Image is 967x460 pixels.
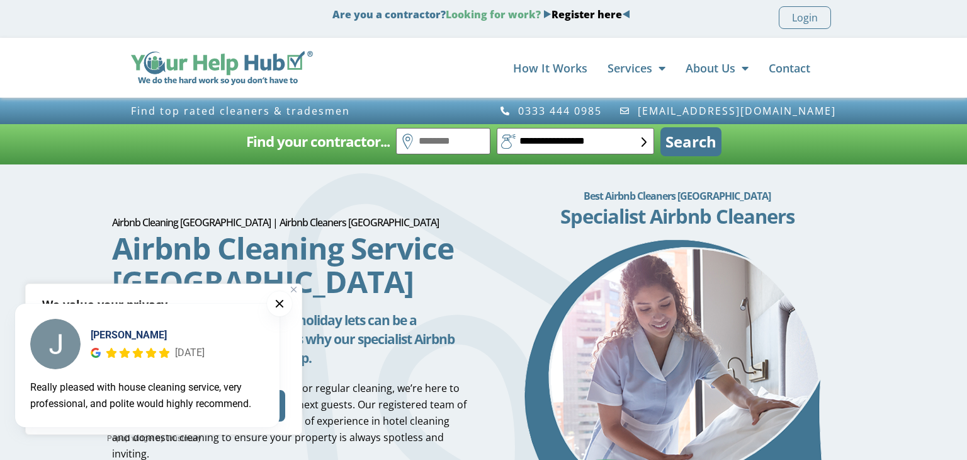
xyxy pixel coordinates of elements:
[91,348,101,358] img: Google Reviews
[30,319,81,369] img: Janet
[112,217,468,227] h1: Airbnb Cleaning [GEOGRAPHIC_DATA] | Airbnb Cleaners [GEOGRAPHIC_DATA]
[91,328,205,343] div: [PERSON_NAME]
[686,55,749,81] a: About Us
[543,10,551,18] img: Blue Arrow - Right
[622,10,630,18] img: Blue Arrow - Left
[779,6,831,29] a: Login
[792,9,818,26] span: Login
[112,231,468,298] h2: Airbnb Cleaning Service [GEOGRAPHIC_DATA]
[619,105,837,117] a: [EMAIL_ADDRESS][DOMAIN_NAME]
[332,8,630,21] strong: Are you a contractor?
[513,55,587,81] a: How It Works
[446,8,541,21] span: Looking for work?
[551,8,622,21] a: Register here
[246,129,390,154] h2: Find your contractor...
[499,105,602,117] a: 0333 444 0985
[325,55,810,81] nav: Menu
[608,55,665,81] a: Services
[769,55,810,81] a: Contact
[131,105,477,117] h3: Find top rated cleaners & tradesmen
[15,432,293,445] a: Popup widget by Trustmary
[660,127,721,156] button: Search
[131,51,313,85] img: Your Help Hub Wide Logo
[642,137,647,147] img: select-box-form.svg
[175,345,205,361] div: [DATE]
[515,105,602,117] span: 0333 444 0985
[635,105,836,117] span: [EMAIL_ADDRESS][DOMAIN_NAME]
[30,379,264,412] div: Really pleased with house cleaning service, very professional, and polite would highly recommend.
[91,348,101,358] div: Google
[499,207,855,226] h3: Specialist Airbnb Cleaners
[291,287,297,292] img: Close
[499,183,855,209] h2: Best Airbnb Cleaners [GEOGRAPHIC_DATA]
